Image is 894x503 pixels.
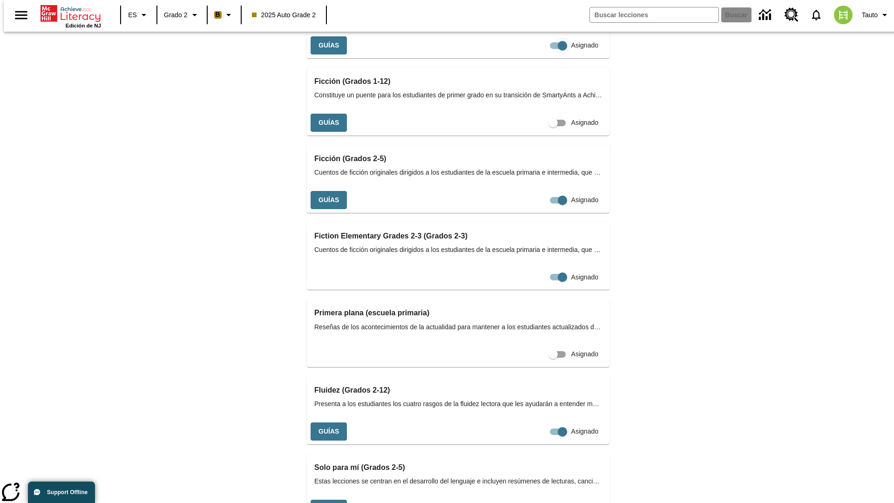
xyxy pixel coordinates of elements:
span: Cuentos de ficción originales dirigidos a los estudiantes de la escuela primaria e intermedia, qu... [314,245,602,255]
span: 2025 Auto Grade 2 [252,10,316,20]
span: Support Offline [47,489,88,496]
span: Asignado [571,41,598,50]
button: Abrir el menú lateral [7,1,35,29]
h3: Fiction Elementary Grades 2-3 (Grados 2-3) [314,230,602,243]
button: Guías [311,114,347,132]
a: Portada [41,4,101,23]
div: Portada [41,3,101,28]
button: Lenguaje: ES, Selecciona un idioma [124,7,154,23]
a: Centro de información [753,2,779,28]
a: Centro de recursos, Se abrirá en una pestaña nueva. [779,2,804,27]
span: Cuentos de ficción originales dirigidos a los estudiantes de la escuela primaria e intermedia, qu... [314,168,602,177]
button: Grado: Grado 2, Elige un grado [160,7,204,23]
button: Perfil/Configuración [858,7,894,23]
h3: Ficción (Grados 1-12) [314,75,602,88]
span: ES [128,10,137,20]
span: Tauto [862,10,878,20]
h3: Solo para mí (Grados 2-5) [314,461,602,474]
span: Grado 2 [164,10,188,20]
button: Guías [311,191,347,209]
span: B [216,9,220,20]
button: Guías [311,36,347,54]
span: Reseñas de los acontecimientos de la actualidad para mantener a los estudiantes actualizados de l... [314,322,602,332]
span: Asignado [571,118,598,128]
span: Asignado [571,195,598,205]
h3: Primera plana (escuela primaria) [314,306,602,319]
span: Asignado [571,427,598,436]
button: Support Offline [28,482,95,503]
span: Asignado [571,272,598,282]
h3: Fluidez (Grados 2-12) [314,384,602,397]
span: Presenta a los estudiantes los cuatro rasgos de la fluidez lectora que les ayudarán a entender me... [314,399,602,409]
img: avatar image [834,6,853,24]
button: Guías [311,422,347,441]
span: Edición de NJ [66,23,101,28]
span: Estas lecciones se centran en el desarrollo del lenguaje e incluyen resúmenes de lecturas, cancio... [314,476,602,486]
button: Escoja un nuevo avatar [828,3,858,27]
button: Boost El color de la clase es anaranjado claro. Cambiar el color de la clase. [210,7,238,23]
input: Buscar campo [590,7,718,22]
a: Notificaciones [804,3,828,27]
h3: Ficción (Grados 2-5) [314,152,602,165]
span: Constituye un puente para los estudiantes de primer grado en su transición de SmartyAnts a Achiev... [314,90,602,100]
span: Asignado [571,349,598,359]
